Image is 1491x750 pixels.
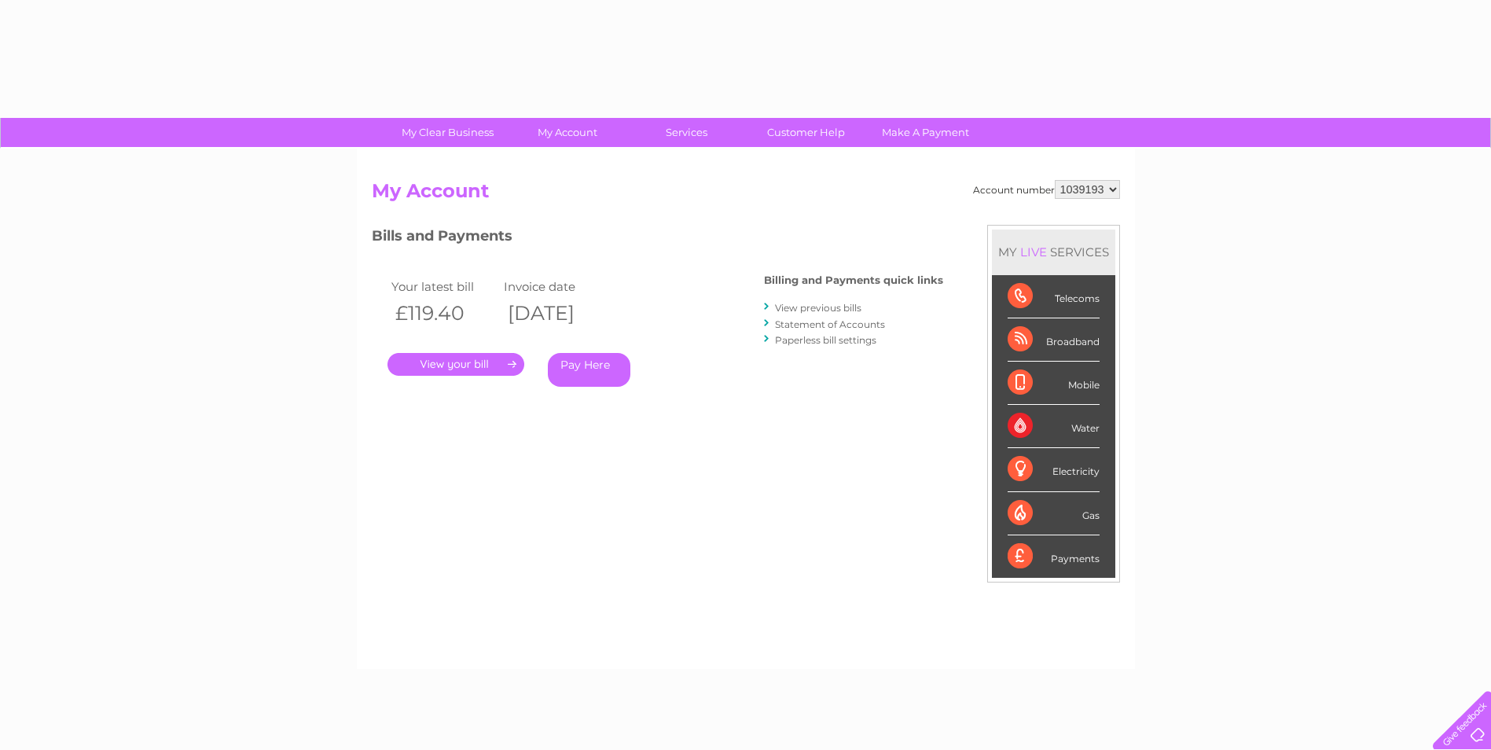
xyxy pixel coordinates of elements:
[502,118,632,147] a: My Account
[1008,275,1100,318] div: Telecoms
[1008,318,1100,362] div: Broadband
[500,297,613,329] th: [DATE]
[387,353,524,376] a: .
[1017,244,1050,259] div: LIVE
[1008,448,1100,491] div: Electricity
[387,297,501,329] th: £119.40
[775,302,861,314] a: View previous bills
[1008,362,1100,405] div: Mobile
[383,118,512,147] a: My Clear Business
[973,180,1120,199] div: Account number
[548,353,630,387] a: Pay Here
[861,118,990,147] a: Make A Payment
[1008,405,1100,448] div: Water
[500,276,613,297] td: Invoice date
[387,276,501,297] td: Your latest bill
[741,118,871,147] a: Customer Help
[764,274,943,286] h4: Billing and Payments quick links
[372,225,943,252] h3: Bills and Payments
[372,180,1120,210] h2: My Account
[775,318,885,330] a: Statement of Accounts
[1008,535,1100,578] div: Payments
[1008,492,1100,535] div: Gas
[622,118,751,147] a: Services
[992,230,1115,274] div: MY SERVICES
[775,334,876,346] a: Paperless bill settings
